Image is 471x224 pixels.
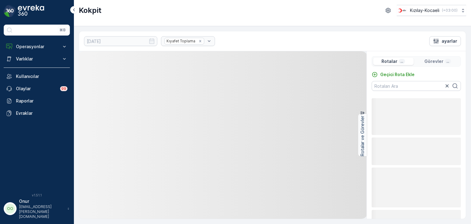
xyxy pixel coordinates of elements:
p: Rotalar [381,58,397,64]
button: OOOnur[EMAIL_ADDRESS][PERSON_NAME][DOMAIN_NAME] [4,198,70,219]
p: [EMAIL_ADDRESS][PERSON_NAME][DOMAIN_NAME] [19,204,64,219]
img: logo_dark-DEwI_e13.png [18,5,44,17]
p: Kızılay-Kocaeli [410,7,439,14]
p: Rotalar ve Görevler [359,116,366,156]
p: ( +03:00 ) [442,8,458,13]
p: Kokpit [79,6,101,15]
input: Rotaları Ara [372,81,461,91]
p: ⌘B [59,28,66,33]
button: Operasyonlar [4,41,70,53]
p: 99 [61,86,66,91]
a: Olaylar99 [4,83,70,95]
a: Evraklar [4,107,70,119]
img: k%C4%B1z%C4%B1lay_0jL9uU1.png [397,7,408,14]
a: Kullanıcılar [4,70,70,83]
p: Kullanıcılar [16,73,67,79]
a: Geçici Rota Ekle [372,71,415,78]
p: ... [400,59,404,64]
p: Olaylar [16,86,56,92]
a: Raporlar [4,95,70,107]
p: ayarlar [442,38,457,44]
button: ayarlar [429,36,461,46]
p: Varlıklar [16,56,58,62]
p: Operasyonlar [16,44,58,50]
p: Onur [19,198,64,204]
p: Görevler [424,58,443,64]
p: Geçici Rota Ekle [380,71,415,78]
p: Evraklar [16,110,67,116]
input: dd/mm/yyyy [84,36,157,46]
img: logo [4,5,16,17]
button: Varlıklar [4,53,70,65]
div: OO [5,204,15,214]
button: Kızılay-Kocaeli(+03:00) [397,5,466,16]
p: ... [446,59,450,64]
p: Raporlar [16,98,67,104]
span: v 1.51.1 [4,193,70,197]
